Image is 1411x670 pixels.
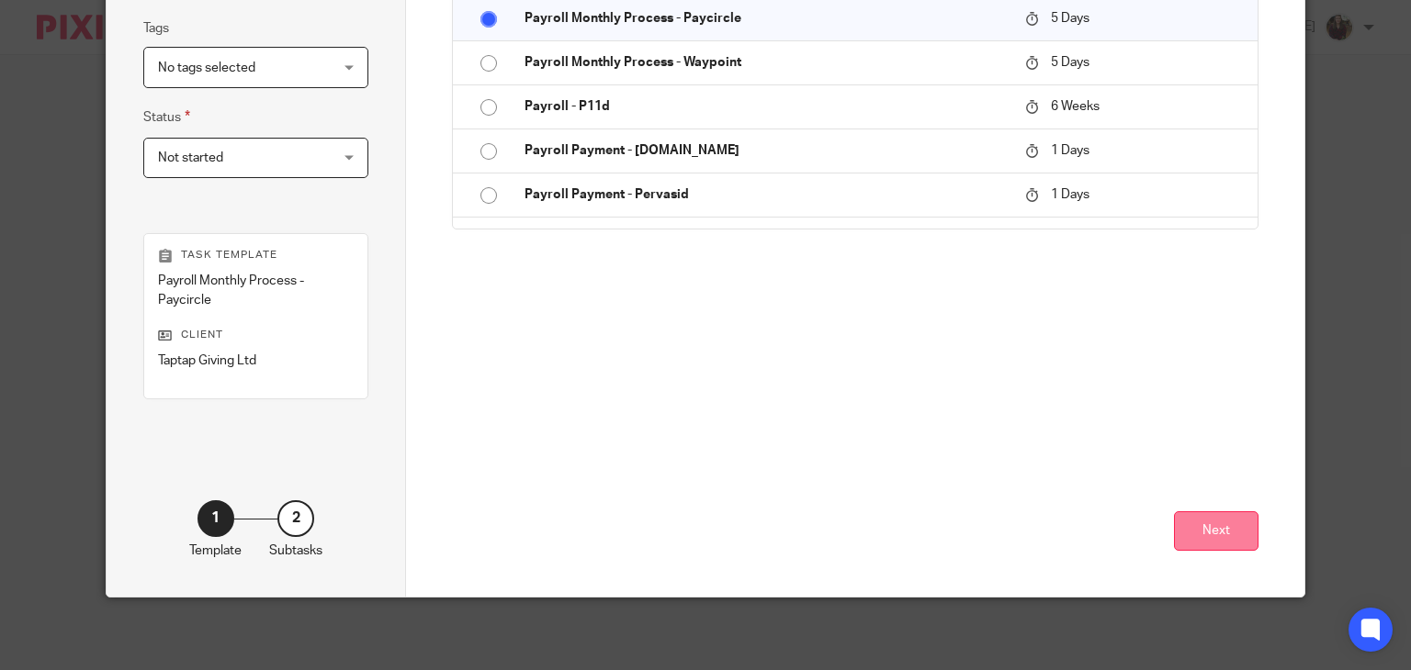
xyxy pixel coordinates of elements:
span: 1 Days [1051,144,1089,157]
p: Payroll - P11d [525,97,1007,116]
span: No tags selected [158,61,255,74]
span: Not started [158,151,223,164]
p: Payroll Monthly Process - Paycircle [158,272,354,309]
span: 1 Days [1051,188,1089,201]
span: 5 Days [1051,12,1089,25]
label: Tags [143,19,169,38]
p: Client [158,328,354,342]
p: Task template [158,248,354,262]
p: Template [189,542,242,560]
p: Subtasks [269,542,322,560]
p: Payroll Monthly Process - Waypoint [525,53,1007,72]
label: Status [143,106,190,128]
button: Next [1174,511,1259,551]
p: Payroll Payment - Pervasid [525,185,1007,204]
p: Taptap Giving Ltd [158,352,354,370]
p: Payroll Monthly Process - Paycircle [525,9,1007,28]
span: 5 Days [1051,56,1089,69]
p: Payroll Payment - [DOMAIN_NAME] [525,141,1007,160]
div: 1 [198,500,234,537]
div: 2 [277,500,314,537]
span: 6 Weeks [1051,100,1100,113]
